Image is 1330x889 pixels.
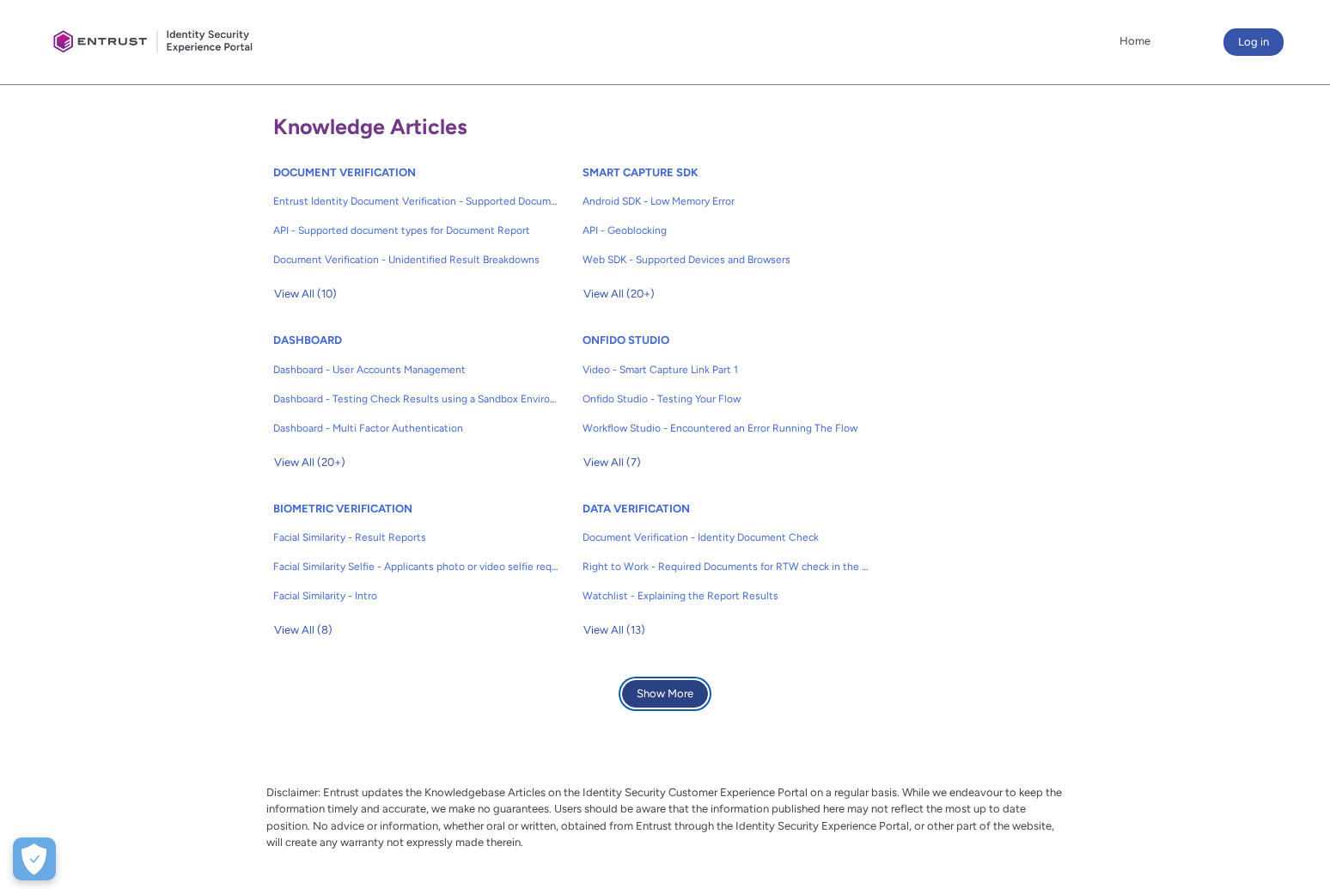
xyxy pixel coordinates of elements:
[266,784,1065,851] p: Disclaimer: Entrust updates the Knowledgebase Articles on the Identity Security Customer Experien...
[274,281,337,307] span: View All (10)
[273,559,558,574] span: Facial Similarity Selfie - Applicants photo or video selfie requirements
[583,187,868,216] a: Android SDK - Low Memory Error
[273,193,558,209] span: Entrust Identity Document Verification - Supported Document type and size
[583,530,868,545] span: Document Verification - Identity Document Check
[583,193,868,209] span: Android SDK - Low Memory Error
[583,334,669,346] a: ONFIDO STUDIO
[583,216,868,245] a: API - Geoblocking
[273,581,558,610] a: Facial Similarity - Intro
[273,552,558,581] a: Facial Similarity Selfie - Applicants photo or video selfie requirements
[273,414,558,443] a: Dashboard - Multi Factor Authentication
[583,252,868,267] span: Web SDK - Supported Devices and Browsers
[583,616,646,644] button: View All (13)
[273,391,558,407] span: Dashboard - Testing Check Results using a Sandbox Environment
[273,245,558,274] a: Document Verification - Unidentified Result Breakdowns
[274,617,332,643] span: View All (8)
[583,280,656,308] button: View All (20+)
[583,223,868,238] span: API - Geoblocking
[13,837,56,880] div: Preferencias de cookies
[13,837,56,880] button: Abrir preferencias
[583,166,699,179] a: SMART CAPTURE SDK
[273,530,558,545] span: Facial Similarity - Result Reports
[583,384,868,414] a: Onfido Studio - Testing Your Flow
[273,362,558,377] span: Dashboard - User Accounts Management
[583,414,868,443] a: Workflow Studio - Encountered an Error Running The Flow
[622,680,708,708] button: Show More
[583,362,868,377] span: Video - Smart Capture Link Part 1
[273,616,333,644] button: View All (8)
[273,187,558,216] a: Entrust Identity Document Verification - Supported Document type and size
[583,281,655,307] span: View All (20+)
[583,581,868,610] a: Watchlist - Explaining the Report Results
[583,245,868,274] a: Web SDK - Supported Devices and Browsers
[583,391,868,407] span: Onfido Studio - Testing Your Flow
[1223,28,1284,56] button: Log in
[273,223,558,238] span: API - Supported document types for Document Report
[273,384,558,414] a: Dashboard - Testing Check Results using a Sandbox Environment
[583,420,868,436] span: Workflow Studio - Encountered an Error Running The Flow
[273,334,342,346] a: DASHBOARD
[273,449,346,476] button: View All (20+)
[583,450,641,475] span: View All (7)
[273,502,412,515] a: BIOMETRIC VERIFICATION
[273,420,558,436] span: Dashboard - Multi Factor Authentication
[583,523,868,552] a: Document Verification - Identity Document Check
[583,502,690,515] a: DATA VERIFICATION
[1115,28,1155,54] a: Home
[273,252,558,267] span: Document Verification - Unidentified Result Breakdowns
[274,450,345,475] span: View All (20+)
[273,523,558,552] a: Facial Similarity - Result Reports
[273,355,558,384] a: Dashboard - User Accounts Management
[273,588,558,604] span: Facial Similarity - Intro
[273,280,338,308] button: View All (10)
[583,559,868,574] span: Right to Work - Required Documents for RTW check in the [GEOGRAPHIC_DATA]
[583,552,868,581] a: Right to Work - Required Documents for RTW check in the [GEOGRAPHIC_DATA]
[273,166,416,179] a: DOCUMENT VERIFICATION
[583,617,645,643] span: View All (13)
[583,449,642,476] button: View All (7)
[583,355,868,384] a: Video - Smart Capture Link Part 1
[583,588,868,604] span: Watchlist - Explaining the Report Results
[273,216,558,245] a: API - Supported document types for Document Report
[273,113,467,139] span: Knowledge Articles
